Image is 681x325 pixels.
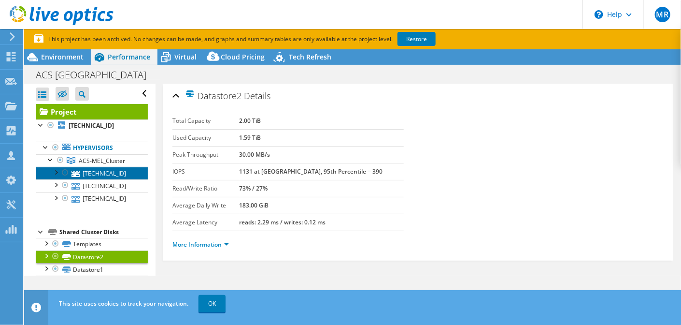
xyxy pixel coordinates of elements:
[172,116,240,126] label: Total Capacity
[59,299,188,308] span: This site uses cookies to track your navigation.
[397,32,436,46] a: Restore
[41,52,84,61] span: Environment
[172,184,240,193] label: Read/Write Ratio
[172,150,240,160] label: Peak Throughput
[108,52,150,61] span: Performance
[36,192,148,205] a: [TECHNICAL_ID]
[240,184,268,192] b: 73% / 27%
[244,90,270,102] span: Details
[36,104,148,119] a: Project
[199,295,226,312] a: OK
[36,238,148,251] a: Templates
[36,154,148,167] a: ACS-MEL_Cluster
[79,157,125,165] span: ACS-MEL_Cluster
[172,218,240,227] label: Average Latency
[240,167,383,176] b: 1131 at [GEOGRAPHIC_DATA], 95th Percentile = 390
[240,150,270,159] b: 30.00 MB/s
[655,7,670,22] span: MR
[172,167,240,177] label: IOPS
[36,142,148,154] a: Hypervisors
[185,90,241,101] span: Datastore2
[172,240,229,249] a: More Information
[69,121,114,130] b: [TECHNICAL_ID]
[36,263,148,276] a: Datastore1
[595,10,603,19] svg: \n
[36,119,148,132] a: [TECHNICAL_ID]
[174,52,197,61] span: Virtual
[36,167,148,179] a: [TECHNICAL_ID]
[172,133,240,143] label: Used Capacity
[240,117,261,125] b: 2.00 TiB
[240,218,326,226] b: reads: 2.29 ms / writes: 0.12 ms
[240,133,261,142] b: 1.59 TiB
[34,34,507,44] p: This project has been archived. No changes can be made, and graphs and summary tables are only av...
[289,52,331,61] span: Tech Refresh
[36,179,148,192] a: [TECHNICAL_ID]
[36,251,148,263] a: Datastore2
[172,201,240,210] label: Average Daily Write
[31,70,161,80] h1: ACS [GEOGRAPHIC_DATA]
[221,52,265,61] span: Cloud Pricing
[240,201,269,209] b: 183.00 GiB
[59,226,148,238] div: Shared Cluster Disks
